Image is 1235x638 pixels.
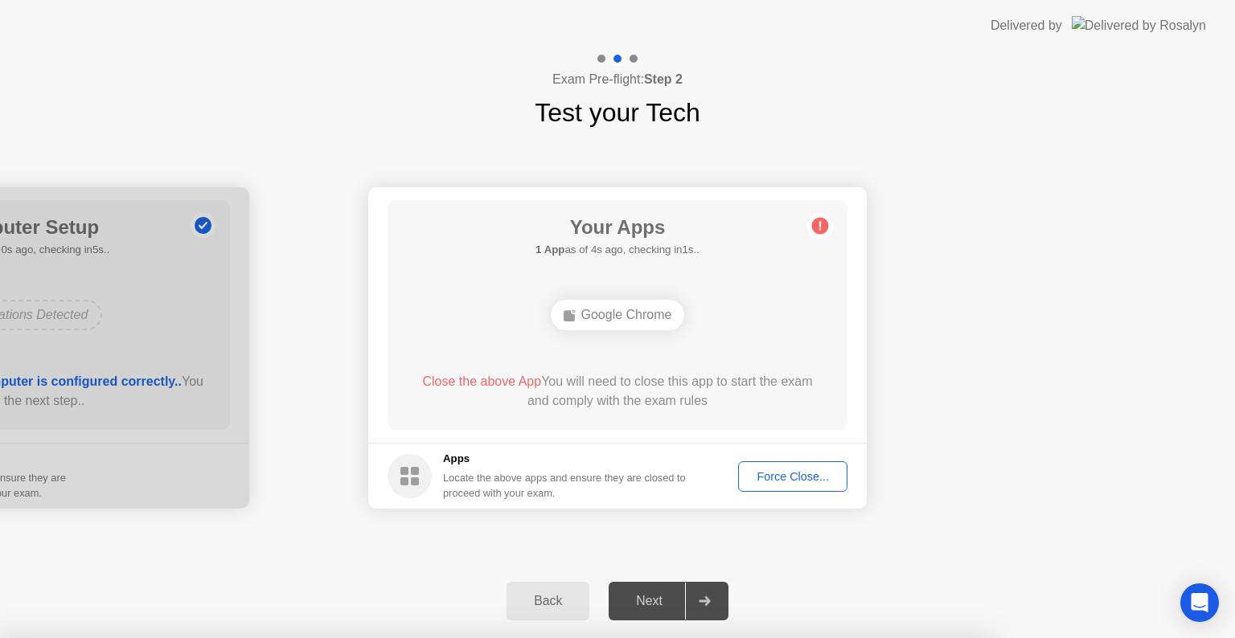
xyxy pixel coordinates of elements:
[551,300,685,330] div: Google Chrome
[613,594,685,608] div: Next
[991,16,1062,35] div: Delivered by
[535,93,700,132] h1: Test your Tech
[1180,583,1219,622] div: Open Intercom Messenger
[443,470,687,501] div: Locate the above apps and ensure they are closed to proceed with your exam.
[535,213,700,242] h1: Your Apps
[552,70,683,89] h4: Exam Pre-flight:
[443,451,687,467] h5: Apps
[644,72,683,86] b: Step 2
[1072,16,1206,35] img: Delivered by Rosalyn
[511,594,585,608] div: Back
[411,372,825,411] div: You will need to close this app to start the exam and comply with the exam rules
[535,242,700,258] h5: as of 4s ago, checking in1s..
[535,243,564,256] b: 1 App
[422,374,541,388] span: Close the above App
[744,470,842,483] div: Force Close...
